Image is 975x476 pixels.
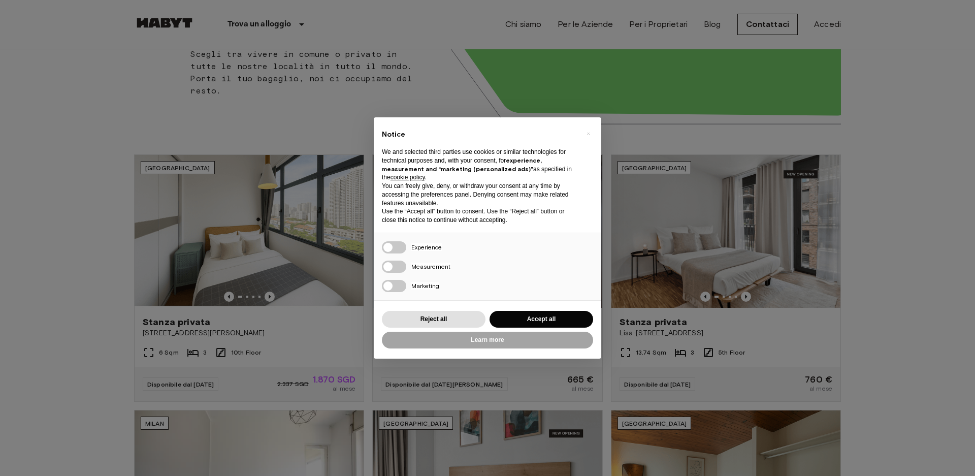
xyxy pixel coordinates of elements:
[382,156,542,173] strong: experience, measurement and “marketing (personalized ads)”
[382,311,485,328] button: Reject all
[411,282,439,290] span: Marketing
[587,128,590,140] span: ×
[490,311,593,328] button: Accept all
[382,207,577,225] p: Use the “Accept all” button to consent. Use the “Reject all” button or close this notice to conti...
[382,130,577,140] h2: Notice
[411,263,450,270] span: Measurement
[391,174,425,181] a: cookie policy
[382,182,577,207] p: You can freely give, deny, or withdraw your consent at any time by accessing the preferences pane...
[382,148,577,182] p: We and selected third parties use cookies or similar technologies for technical purposes and, wit...
[580,125,596,142] button: Close this notice
[411,243,442,251] span: Experience
[382,332,593,348] button: Learn more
